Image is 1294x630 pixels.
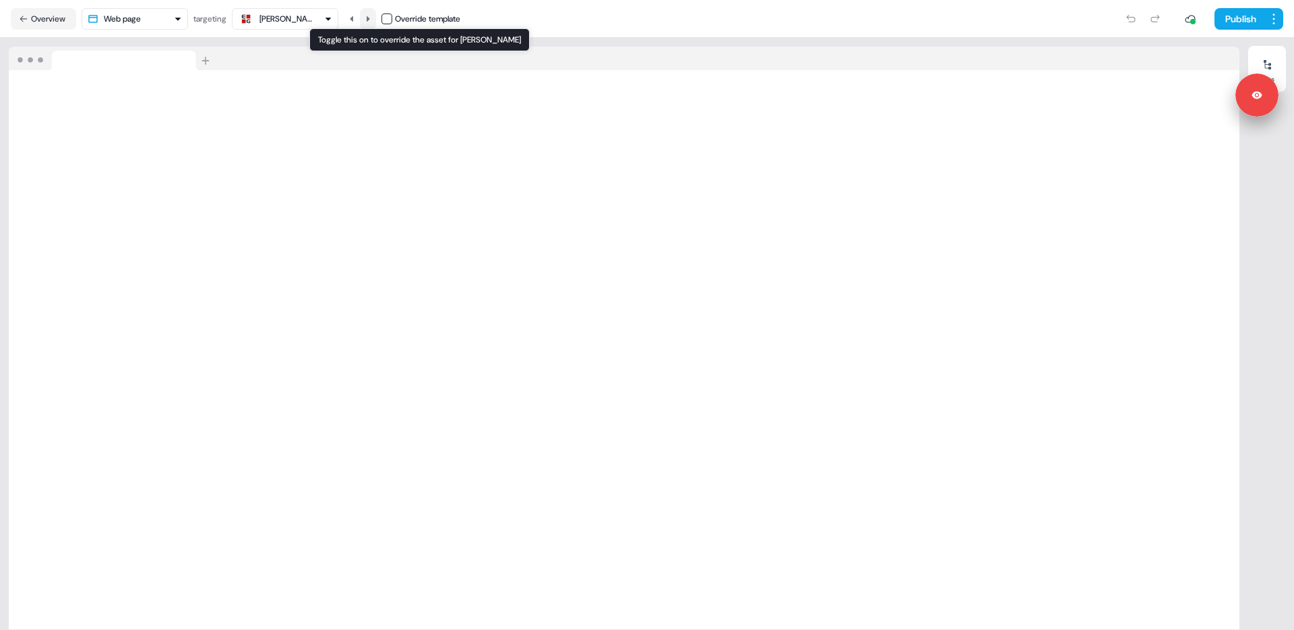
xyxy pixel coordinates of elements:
button: Edits [1248,54,1286,84]
button: Overview [11,8,76,30]
button: Publish [1214,8,1264,30]
div: [PERSON_NAME] [259,12,313,26]
div: targeting [193,12,226,26]
button: [PERSON_NAME] [232,8,338,30]
div: Override template [395,12,460,26]
div: Toggle this on to override the asset for [PERSON_NAME] [309,28,530,51]
img: Browser topbar [9,47,216,71]
div: Web page [104,12,141,26]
